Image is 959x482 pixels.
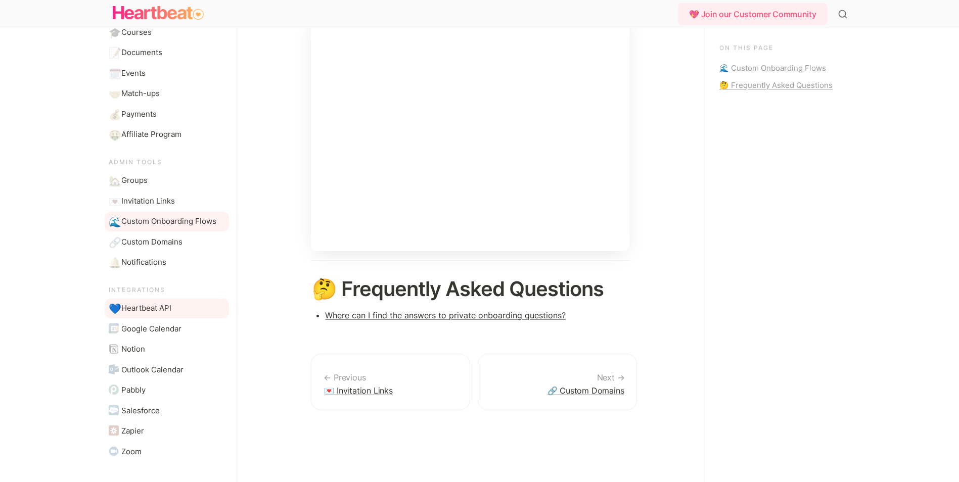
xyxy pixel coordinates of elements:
span: 💰 [109,108,119,118]
a: ZapierZapier [105,421,229,441]
a: 🌊Custom Onboarding Flows [105,212,229,231]
span: Documents [121,47,162,59]
a: 🔗Custom Domains [105,232,229,252]
img: Zoom [109,446,119,456]
a: 💙Heartbeat API [105,299,229,318]
span: 💌 [109,195,119,205]
img: Pabbly [109,384,119,395]
span: 🔔 [109,257,119,267]
span: 🌊 [109,216,119,226]
span: Pabbly [121,384,146,396]
a: 💌 Invitation Links [311,354,470,411]
a: 🔗 Custom Domains [478,354,637,411]
a: Google CalendarGoogle Calendar [105,319,229,339]
a: 🏡Groups [105,171,229,190]
a: PabblyPabbly [105,380,229,400]
span: Match-ups [121,88,160,100]
a: 💌Invitation Links [105,191,229,211]
span: Outlook Calendar [121,364,184,375]
span: Salesforce [121,405,160,416]
span: Integrations [109,285,165,293]
img: Outlook Calendar [109,364,119,374]
img: Notion [109,344,119,354]
img: Zapier [109,425,119,436]
a: 💰Payments [105,104,229,124]
span: Custom Onboarding Flows [121,216,216,227]
div: 💖 Join our Customer Community [678,3,827,25]
span: Groups [121,175,148,186]
span: Notion [121,344,145,355]
iframe: www.youtube.com [311,12,629,251]
span: Affiliate Program [121,129,181,140]
a: 🤔 Frequently Asked Questions [719,79,843,91]
span: 🗓️ [109,67,119,77]
a: NotionNotion [105,340,229,359]
span: Zoom [121,446,142,457]
a: 🗓️Events [105,63,229,83]
span: Invitation Links [121,195,175,207]
a: 🌊 Custom Onboarding Flows [719,62,843,74]
span: 🎓 [109,26,119,36]
a: 📝Documents [105,43,229,63]
a: 🤑Affiliate Program [105,125,229,144]
a: 💖 Join our Customer Community [678,3,831,25]
span: Courses [121,26,152,38]
span: 🏡 [109,175,119,185]
a: Outlook CalendarOutlook Calendar [105,360,229,379]
span: Google Calendar [121,323,181,334]
a: Where can I find the answers to private onboarding questions? [325,310,566,320]
h1: 🤔 Frequently Asked Questions [311,277,629,301]
a: 🤝Match-ups [105,84,229,104]
a: 🔔Notifications [105,253,229,272]
span: 🤝 [109,88,119,98]
span: Custom Domains [121,236,182,248]
span: Payments [121,108,157,120]
a: ZoomZoom [105,442,229,461]
a: SalesforceSalesforce [105,401,229,420]
span: On this page [719,44,773,52]
span: 📝 [109,47,119,57]
span: Events [121,67,146,79]
span: Zapier [121,425,144,437]
img: Google Calendar [109,323,119,333]
img: Salesforce [109,405,119,415]
span: Notifications [121,257,166,268]
span: Admin Tools [109,158,162,165]
span: 💙 [109,303,119,313]
a: 🎓Courses [105,22,229,42]
span: Heartbeat API [121,303,171,314]
span: 🔗 [109,236,119,246]
span: 🤑 [109,129,119,139]
img: Logo [113,3,204,23]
